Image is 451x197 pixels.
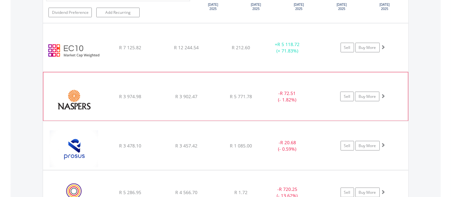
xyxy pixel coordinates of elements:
[119,44,141,51] span: R 7 125.82
[46,32,101,70] img: EC10.EC.EC10.png
[119,143,141,149] span: R 3 478.10
[208,3,218,11] text: [DATE] 2025
[340,92,354,101] a: Sell
[175,189,197,195] span: R 4 566.70
[355,92,379,101] a: Buy More
[263,139,312,152] div: - (- 0.59%)
[48,8,92,17] a: Dividend Preference
[355,141,380,151] a: Buy More
[175,143,197,149] span: R 3 457.42
[96,8,140,17] a: Add Recurring
[341,141,354,151] a: Sell
[355,43,380,52] a: Buy More
[230,93,252,99] span: R 5 771.78
[234,189,247,195] span: R 1.72
[174,44,199,51] span: R 12 244.54
[263,90,311,103] div: - (- 1.82%)
[294,3,304,11] text: [DATE] 2025
[47,80,102,119] img: EQU.ZA.NPN.png
[119,93,141,99] span: R 3 974.98
[341,43,354,52] a: Sell
[46,129,101,168] img: EQU.ZA.PRX.png
[263,41,312,54] div: + (+ 71.83%)
[232,44,250,51] span: R 212.60
[379,3,390,11] text: [DATE] 2025
[280,139,296,145] span: R 20.68
[337,3,347,11] text: [DATE] 2025
[277,41,299,47] span: R 5 118.72
[279,186,297,192] span: R 720.25
[175,93,197,99] span: R 3 902.47
[280,90,296,96] span: R 72.51
[230,143,252,149] span: R 1 085.00
[251,3,261,11] text: [DATE] 2025
[119,189,141,195] span: R 5 286.95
